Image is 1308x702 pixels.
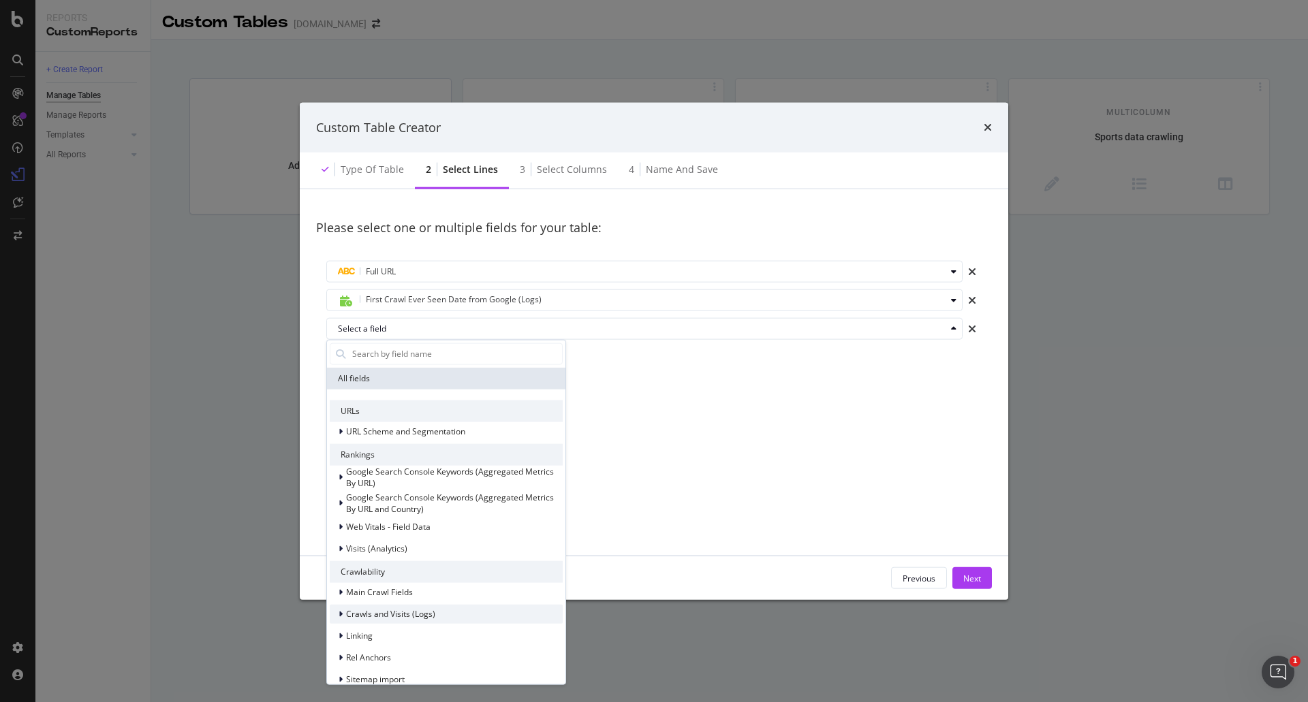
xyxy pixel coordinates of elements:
[351,343,562,364] input: Search by field name
[984,118,992,136] div: times
[891,567,947,589] button: Previous
[520,163,525,176] div: 3
[326,318,963,340] button: Select a field
[346,608,435,620] span: Crawls and Visits (Logs)
[346,630,373,641] span: Linking
[346,465,554,488] span: Google Search Console Keywords (Aggregated Metrics By URL)
[330,443,563,465] div: Rankings
[346,586,413,598] span: Main Crawl Fields
[443,163,498,176] div: Select lines
[963,261,982,283] div: times
[326,289,963,311] button: First Crawl Ever Seen Date from Google (Logs)
[646,163,718,176] div: Name and save
[330,400,563,421] div: URLs
[1262,656,1294,688] iframe: Intercom live chat
[338,325,946,333] div: Select a field
[316,118,441,136] div: Custom Table Creator
[346,652,391,663] span: Rel Anchors
[346,673,405,685] span: Sitemap import
[346,426,465,437] span: URL Scheme and Segmentation
[341,163,404,176] div: Type of table
[963,572,981,584] div: Next
[963,318,982,340] div: times
[366,266,396,277] span: Full URL
[952,567,992,589] button: Next
[330,561,563,583] div: Crawlability
[346,491,554,514] span: Google Search Console Keywords (Aggregated Metrics By URL and Country)
[346,521,431,532] span: Web Vitals - Field Data
[327,367,565,389] div: All fields
[300,102,1008,600] div: modal
[1290,656,1301,667] span: 1
[326,261,963,283] button: Full URL
[629,163,634,176] div: 4
[426,163,431,176] div: 2
[316,206,992,251] div: Please select one or multiple fields for your table:
[346,543,407,554] span: Visits (Analytics)
[903,572,935,584] div: Previous
[366,293,542,305] span: First Crawl Ever Seen Date from Google (Logs)
[963,289,982,311] div: times
[537,163,607,176] div: Select columns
